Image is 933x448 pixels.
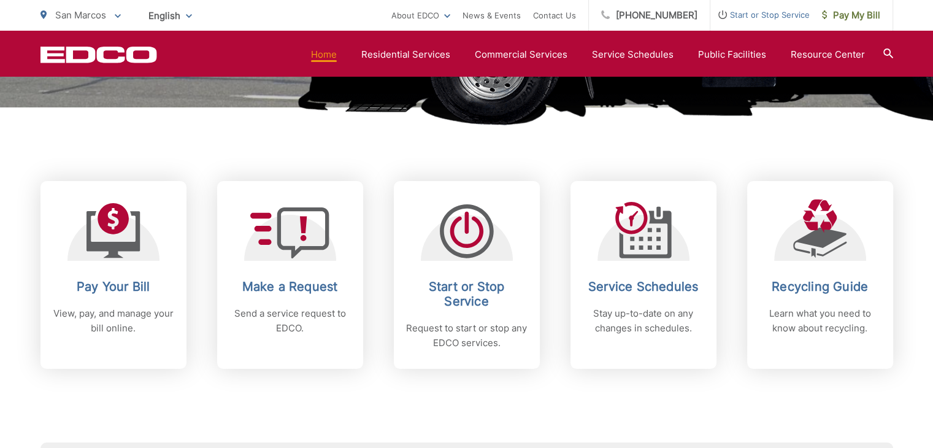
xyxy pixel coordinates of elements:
h2: Start or Stop Service [406,279,528,309]
a: News & Events [463,8,521,23]
a: Service Schedules Stay up-to-date on any changes in schedules. [570,181,716,369]
h2: Make a Request [229,279,351,294]
a: Pay Your Bill View, pay, and manage your bill online. [40,181,186,369]
a: About EDCO [391,8,450,23]
h2: Service Schedules [583,279,704,294]
span: Pay My Bill [822,8,880,23]
p: View, pay, and manage your bill online. [53,306,174,336]
a: Public Facilities [698,47,766,62]
span: San Marcos [55,9,106,21]
h2: Pay Your Bill [53,279,174,294]
p: Send a service request to EDCO. [229,306,351,336]
a: Home [311,47,337,62]
a: Contact Us [533,8,576,23]
a: Resource Center [791,47,865,62]
a: EDCD logo. Return to the homepage. [40,46,157,63]
p: Stay up-to-date on any changes in schedules. [583,306,704,336]
a: Residential Services [361,47,450,62]
a: Make a Request Send a service request to EDCO. [217,181,363,369]
a: Service Schedules [592,47,674,62]
a: Commercial Services [475,47,567,62]
p: Request to start or stop any EDCO services. [406,321,528,350]
span: English [139,5,201,26]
